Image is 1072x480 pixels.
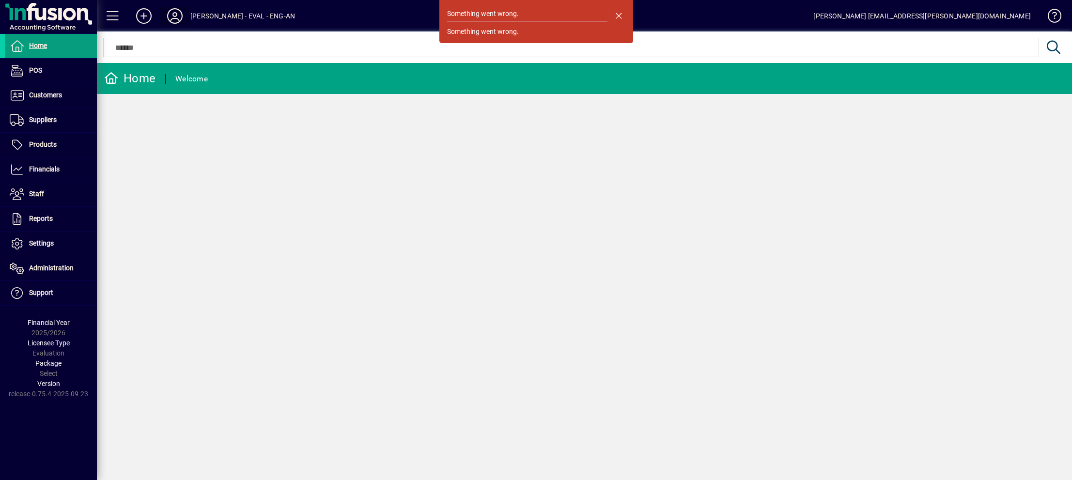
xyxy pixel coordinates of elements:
a: Financials [5,157,97,182]
span: Version [37,380,60,387]
div: Home [104,71,155,86]
a: Suppliers [5,108,97,132]
span: Suppliers [29,116,57,124]
span: Home [29,42,47,49]
a: Products [5,133,97,157]
div: [PERSON_NAME] - EVAL - ENG-AN [190,8,295,24]
a: Administration [5,256,97,280]
a: Knowledge Base [1041,2,1060,33]
span: POS [29,66,42,74]
button: Profile [159,7,190,25]
span: Settings [29,239,54,247]
span: Support [29,289,53,296]
span: Administration [29,264,74,272]
button: Add [128,7,159,25]
span: Package [35,359,62,367]
span: Products [29,140,57,148]
span: Licensee Type [28,339,70,347]
span: Staff [29,190,44,198]
span: Financial Year [28,319,70,326]
a: Settings [5,232,97,256]
a: Reports [5,207,97,231]
a: Support [5,281,97,305]
span: Reports [29,215,53,222]
div: [PERSON_NAME] [EMAIL_ADDRESS][PERSON_NAME][DOMAIN_NAME] [813,8,1031,24]
div: Welcome [175,71,208,87]
span: Customers [29,91,62,99]
a: Staff [5,182,97,206]
a: POS [5,59,97,83]
a: Customers [5,83,97,108]
span: Financials [29,165,60,173]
